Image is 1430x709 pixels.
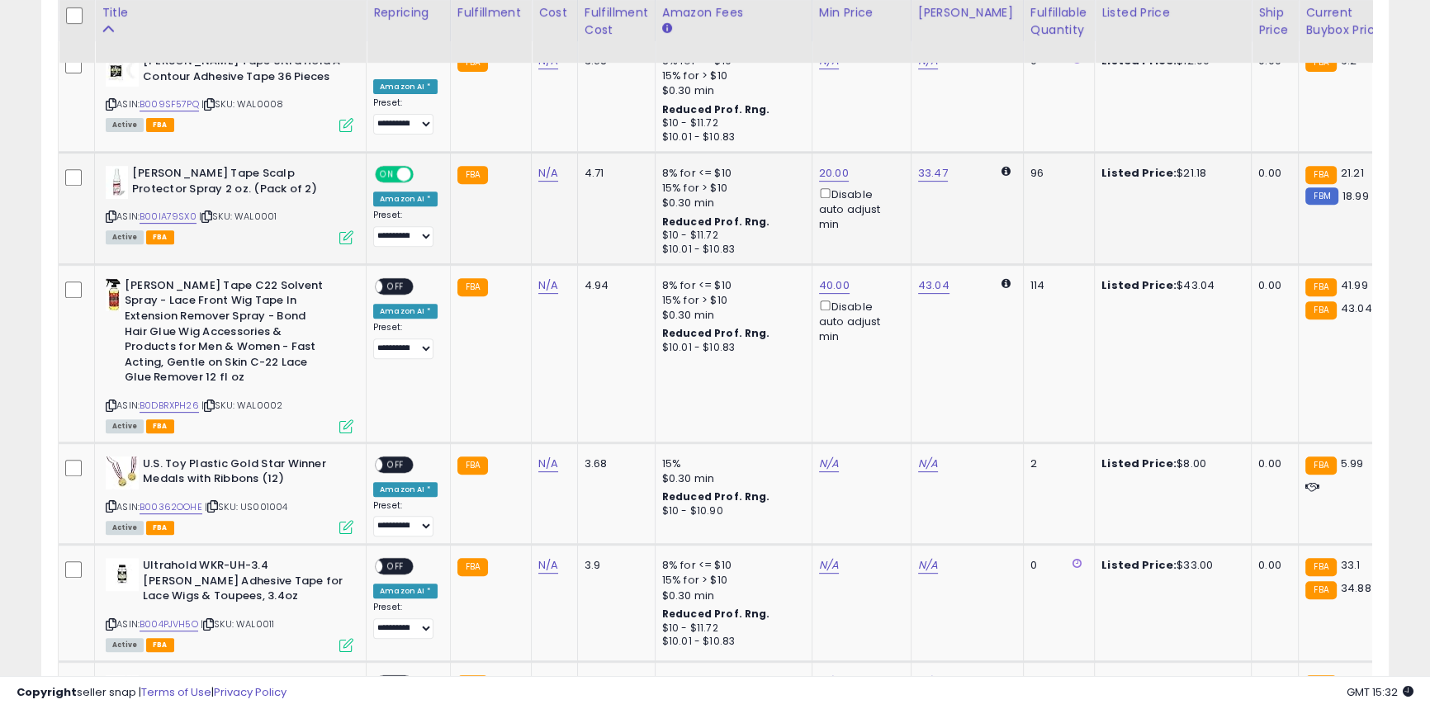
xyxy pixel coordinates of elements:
div: Fulfillment [457,4,524,21]
div: $33.00 [1101,558,1238,573]
small: FBA [457,558,488,576]
b: Listed Price: [1101,53,1177,69]
div: 15% for > $10 [662,573,799,588]
b: Listed Price: [1101,277,1177,293]
b: Reduced Prof. Rng. [662,607,770,621]
span: All listings currently available for purchase on Amazon [106,230,144,244]
a: N/A [918,456,938,472]
span: 9.2 [1341,53,1357,69]
a: B00362OOHE [140,500,202,514]
div: ASIN: [106,278,353,432]
div: Repricing [373,4,443,21]
div: Ship Price [1258,4,1291,39]
span: 33.1 [1341,557,1361,573]
div: Preset: [373,97,438,135]
small: FBA [1305,456,1336,475]
span: 43.04 [1341,300,1372,316]
strong: Copyright [17,684,77,700]
div: Disable auto adjust min [819,297,898,344]
a: 33.47 [918,165,948,182]
div: 114 [1030,278,1082,293]
small: FBA [1305,166,1336,184]
a: Terms of Use [141,684,211,700]
div: $43.04 [1101,278,1238,293]
div: Amazon Fees [662,4,805,21]
b: [PERSON_NAME] Tape Scalp Protector Spray 2 oz. (Pack of 2) [132,166,333,201]
img: 31iyC9O+ofS._SL40_.jpg [106,54,139,87]
div: Fulfillment Cost [585,4,648,39]
a: B004PJVH5O [140,617,198,631]
span: ON [376,168,397,182]
b: Reduced Prof. Rng. [662,489,770,503]
div: Preset: [373,602,438,639]
span: FBA [146,118,174,132]
div: Amazon AI * [373,79,438,94]
b: Reduced Prof. Rng. [662,326,770,340]
div: seller snap | | [17,685,286,701]
span: FBA [146,230,174,244]
div: 8% for <= $10 [662,166,799,181]
div: Amazon AI * [373,584,438,598]
div: $10 - $11.72 [662,116,799,130]
span: 34.88 [1341,580,1371,596]
a: N/A [819,557,839,574]
div: Preset: [373,500,438,537]
img: 41jAK1yYHVL._SL40_.jpg [106,456,139,489]
div: 15% [662,456,799,471]
span: 21.21 [1341,165,1364,181]
small: FBA [457,456,488,475]
div: 0.00 [1258,558,1286,573]
div: $0.30 min [662,308,799,323]
div: 0.00 [1258,456,1286,471]
span: All listings currently available for purchase on Amazon [106,638,144,652]
a: B009SF57PQ [140,97,199,111]
div: Disable auto adjust min [819,185,898,232]
span: All listings currently available for purchase on Amazon [106,521,144,535]
b: Reduced Prof. Rng. [662,102,770,116]
span: OFF [411,168,438,182]
b: Listed Price: [1101,456,1177,471]
b: Listed Price: [1101,165,1177,181]
a: N/A [538,557,558,574]
a: N/A [538,277,558,294]
b: Listed Price: [1101,557,1177,573]
div: [PERSON_NAME] [918,4,1016,21]
div: ASIN: [106,456,353,533]
a: N/A [918,557,938,574]
div: $10.01 - $10.83 [662,341,799,355]
div: $0.30 min [662,196,799,210]
div: $10.01 - $10.83 [662,243,799,257]
div: Listed Price [1101,4,1244,21]
span: | SKU: US001004 [205,500,288,513]
a: B00IA79SX0 [140,210,197,224]
a: 20.00 [819,165,849,182]
small: FBA [1305,301,1336,319]
span: FBA [146,638,174,652]
span: OFF [382,279,409,293]
div: 8% for <= $10 [662,278,799,293]
b: [PERSON_NAME] Tape C22 Solvent Spray - Lace Front Wig Tape In Extension Remover Spray - Bond Hair... [125,278,325,390]
a: 43.04 [918,277,949,294]
div: Amazon AI * [373,191,438,206]
div: $0.30 min [662,588,799,603]
div: 0.00 [1258,166,1286,181]
div: 96 [1030,166,1082,181]
div: Preset: [373,210,438,247]
div: $10.01 - $10.83 [662,130,799,144]
span: OFF [382,560,409,574]
span: 2025-09-8 15:32 GMT [1347,684,1413,700]
a: Privacy Policy [214,684,286,700]
span: All listings currently available for purchase on Amazon [106,118,144,132]
span: 5.99 [1341,456,1364,471]
div: 4.94 [585,278,642,293]
span: | SKU: WAL0002 [201,399,282,412]
div: 0.00 [1258,278,1286,293]
div: Title [102,4,359,21]
span: | SKU: WAL0001 [199,210,277,223]
img: 31T5jSTiEiL._SL40_.jpg [106,558,139,591]
div: 8% for <= $10 [662,558,799,573]
span: 41.99 [1341,277,1368,293]
div: 15% for > $10 [662,69,799,83]
div: Amazon AI * [373,482,438,497]
div: 0 [1030,558,1082,573]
